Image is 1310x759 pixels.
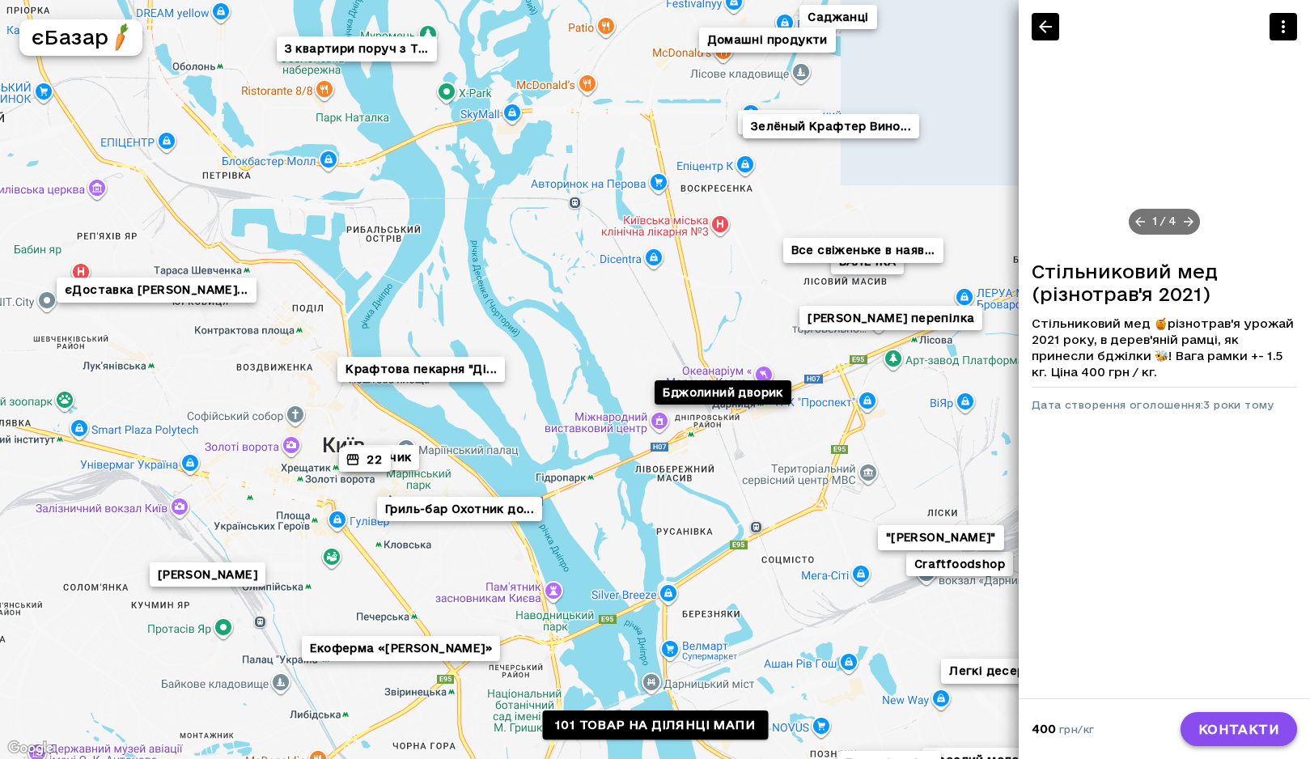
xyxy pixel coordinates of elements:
button: Крафтова пекарня "Ді... [337,357,505,382]
button: Саджанці [799,5,876,30]
button: [PERSON_NAME] перепілка [799,306,982,331]
span: грн/кг [1059,723,1094,735]
div: 1 / 4 [1129,209,1200,235]
button: Craftfoodshop [905,552,1012,577]
img: Google [4,738,57,759]
a: контакти [1181,712,1297,746]
button: єБазарlogo [19,19,142,56]
a: 101 товар на ділянці мапи [542,710,768,740]
button: Базарчик [344,445,419,470]
button: Зелёный Крафтер Вино... [742,114,918,139]
img: logo [107,23,135,51]
button: 0лександр [738,110,823,135]
button: [PERSON_NAME] [149,562,265,587]
button: 22 [338,447,390,473]
button: Все свіженьке в наяв... [782,238,943,263]
button: З квартири поруч з T... [276,36,436,61]
p: Стільниковий мед 🍯різнотрав'я урожай 2021 року, в дерев'яній рамці, як принесли бджілки 🐝! Вага р... [1032,316,1297,380]
button: Домашні продукти [698,28,835,53]
button: Бджолиний дворик [655,380,791,405]
a: Відкрити цю область на Картах Google (відкриється нове вікно) [4,738,57,759]
span: 1 / 4 [1143,214,1186,230]
button: "[PERSON_NAME]" [877,525,1003,550]
h5: єБазар [32,24,108,50]
button: Екоферма «[PERSON_NAME]» [302,636,500,661]
p: 400 [1032,721,1094,737]
h6: Стільниковий мед (різнотрав'я 2021) [1032,261,1297,306]
button: єДоставка [PERSON_NAME]... [57,278,256,303]
button: Гриль-бар Охотник до... [376,497,541,522]
span: Дата створення оголошення: 3 роки тому [1032,399,1274,410]
button: Легкі десерти з зефі... [941,659,1101,684]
